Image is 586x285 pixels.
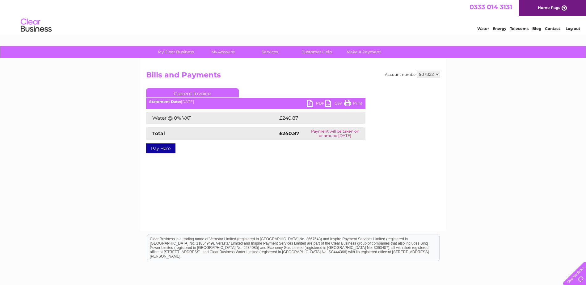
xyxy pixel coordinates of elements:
a: Current Invoice [146,88,239,97]
td: £240.87 [278,112,355,124]
a: Print [344,100,362,109]
a: My Clear Business [150,46,201,58]
a: Services [244,46,295,58]
a: 0333 014 3131 [470,3,512,11]
a: Telecoms [510,26,529,31]
a: Energy [493,26,506,31]
div: [DATE] [146,100,365,104]
strong: £240.87 [279,130,299,136]
strong: Total [152,130,165,136]
a: Log out [566,26,580,31]
a: Water [477,26,489,31]
a: Contact [545,26,560,31]
a: PDF [307,100,325,109]
a: CSV [325,100,344,109]
b: Statement Date: [149,99,181,104]
td: Payment will be taken on or around [DATE] [305,127,365,140]
div: Account number [385,71,440,78]
a: My Account [197,46,248,58]
img: logo.png [20,16,52,35]
h2: Bills and Payments [146,71,440,82]
a: Pay Here [146,143,175,153]
td: Water @ 0% VAT [146,112,278,124]
div: Clear Business is a trading name of Verastar Limited (registered in [GEOGRAPHIC_DATA] No. 3667643... [147,3,439,30]
a: Make A Payment [338,46,389,58]
a: Customer Help [291,46,342,58]
a: Blog [532,26,541,31]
